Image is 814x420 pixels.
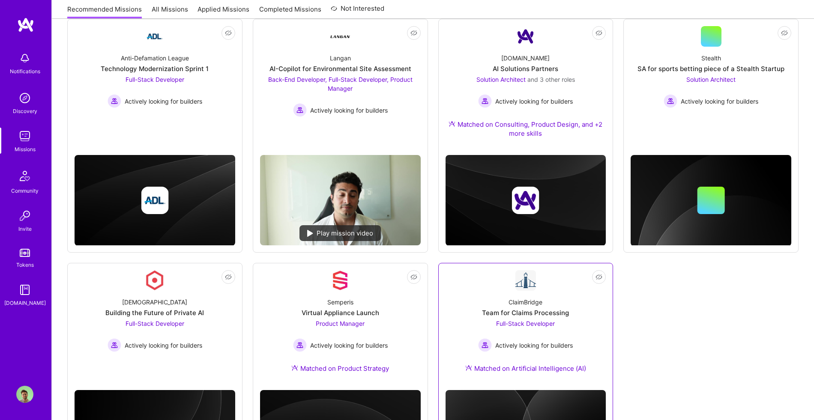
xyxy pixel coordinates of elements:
[121,54,189,63] div: Anti-Defamation League
[20,249,30,257] img: tokens
[509,298,542,307] div: ClaimBridge
[16,281,33,298] img: guide book
[493,64,558,73] div: AI Solutions Partners
[260,155,421,245] img: No Mission
[75,26,235,132] a: Company LogoAnti-Defamation LeagueTechnology Modernization Sprint 1Full-Stack Developer Actively ...
[105,308,204,317] div: Building the Future of Private AI
[15,145,36,154] div: Missions
[495,97,573,106] span: Actively looking for builders
[631,26,791,132] a: StealthSA for sports betting piece of a Stealth StartupSolution Architect Actively looking for bu...
[596,30,602,36] i: icon EyeClosed
[16,207,33,224] img: Invite
[446,120,606,138] div: Matched on Consulting, Product Design, and +2 more skills
[307,230,313,237] img: play
[126,76,184,83] span: Full-Stack Developer
[67,5,142,19] a: Recommended Missions
[637,64,784,73] div: SA for sports betting piece of a Stealth Startup
[17,17,34,33] img: logo
[515,26,536,47] img: Company Logo
[268,76,413,92] span: Back-End Developer, Full-Stack Developer, Product Manager
[291,364,389,373] div: Matched on Product Strategy
[108,94,121,108] img: Actively looking for builders
[465,364,586,373] div: Matched on Artificial Intelligence (AI)
[512,187,539,214] img: Company logo
[465,364,472,371] img: Ateam Purple Icon
[15,166,35,186] img: Community
[446,270,606,383] a: Company LogoClaimBridgeTeam for Claims ProcessingFull-Stack Developer Actively looking for builde...
[141,187,168,214] img: Company logo
[101,64,209,73] div: Technology Modernization Sprint 1
[496,320,555,327] span: Full-Stack Developer
[501,54,550,63] div: [DOMAIN_NAME]
[16,50,33,67] img: bell
[14,386,36,403] a: User Avatar
[686,76,736,83] span: Solution Architect
[330,26,350,47] img: Company Logo
[446,26,606,148] a: Company Logo[DOMAIN_NAME]AI Solutions PartnersSolution Architect and 3 other rolesActively lookin...
[316,320,365,327] span: Product Manager
[16,128,33,145] img: teamwork
[527,76,575,83] span: and 3 other roles
[331,3,384,19] a: Not Interested
[144,26,165,47] img: Company Logo
[681,97,758,106] span: Actively looking for builders
[269,64,411,73] div: AI-Copilot for Environmental Site Assessment
[781,30,788,36] i: icon EyeClosed
[482,308,569,317] div: Team for Claims Processing
[144,270,165,291] img: Company Logo
[327,298,353,307] div: Semperis
[495,341,573,350] span: Actively looking for builders
[75,270,235,372] a: Company Logo[DEMOGRAPHIC_DATA]Building the Future of Private AIFull-Stack Developer Actively look...
[478,94,492,108] img: Actively looking for builders
[225,30,232,36] i: icon EyeClosed
[631,155,791,246] img: cover
[259,5,321,19] a: Completed Missions
[310,106,388,115] span: Actively looking for builders
[260,26,421,148] a: Company LogoLanganAI-Copilot for Environmental Site AssessmentBack-End Developer, Full-Stack Deve...
[515,270,536,291] img: Company Logo
[108,338,121,352] img: Actively looking for builders
[701,54,721,63] div: Stealth
[75,155,235,246] img: cover
[198,5,249,19] a: Applied Missions
[16,386,33,403] img: User Avatar
[449,120,455,127] img: Ateam Purple Icon
[476,76,526,83] span: Solution Architect
[16,260,34,269] div: Tokens
[478,338,492,352] img: Actively looking for builders
[330,270,350,291] img: Company Logo
[410,30,417,36] i: icon EyeClosed
[330,54,351,63] div: Langan
[126,320,184,327] span: Full-Stack Developer
[125,97,202,106] span: Actively looking for builders
[125,341,202,350] span: Actively looking for builders
[299,225,381,241] div: Play mission video
[18,224,32,233] div: Invite
[225,274,232,280] i: icon EyeClosed
[291,364,298,371] img: Ateam Purple Icon
[152,5,188,19] a: All Missions
[293,338,307,352] img: Actively looking for builders
[13,107,37,116] div: Discovery
[260,270,421,383] a: Company LogoSemperisVirtual Appliance LaunchProduct Manager Actively looking for buildersActively...
[10,67,40,76] div: Notifications
[596,274,602,280] i: icon EyeClosed
[16,89,33,107] img: discovery
[302,308,379,317] div: Virtual Appliance Launch
[410,274,417,280] i: icon EyeClosed
[446,155,606,246] img: cover
[293,103,307,117] img: Actively looking for builders
[664,94,677,108] img: Actively looking for builders
[4,298,46,307] div: [DOMAIN_NAME]
[11,186,39,195] div: Community
[122,298,187,307] div: [DEMOGRAPHIC_DATA]
[310,341,388,350] span: Actively looking for builders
